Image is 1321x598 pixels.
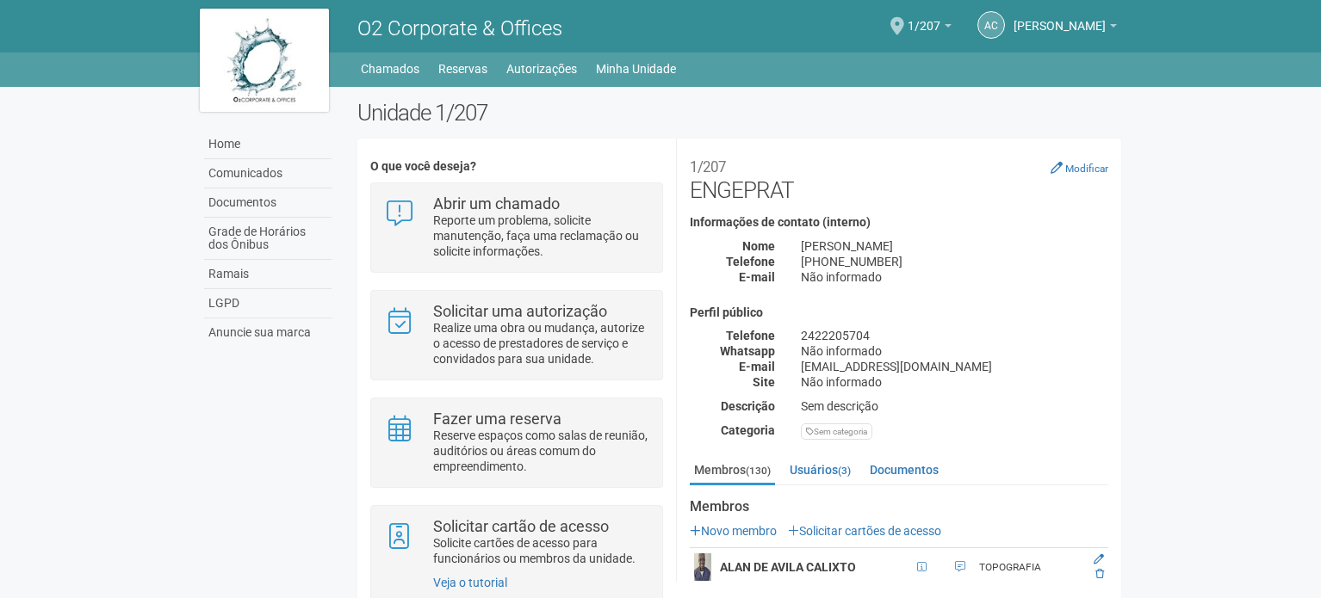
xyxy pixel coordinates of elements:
[1065,163,1108,175] small: Modificar
[433,517,609,535] strong: Solicitar cartão de acesso
[384,519,648,566] a: Solicitar cartão de acesso Solicite cartões de acesso para funcionários ou membros da unidade.
[690,158,726,176] small: 1/207
[433,576,507,589] a: Veja o tutorial
[742,239,775,253] strong: Nome
[433,428,649,474] p: Reserve espaços como salas de reunião, auditórios ou áreas comum do empreendimento.
[721,423,775,437] strong: Categoria
[384,411,648,474] a: Fazer uma reserva Reserve espaços como salas de reunião, auditórios ou áreas comum do empreendime...
[753,375,775,389] strong: Site
[204,218,332,260] a: Grade de Horários dos Ônibus
[788,343,1121,359] div: Não informado
[690,499,1108,515] strong: Membros
[690,151,1108,203] h2: ENGEPRAT
[204,130,332,159] a: Home
[785,457,855,483] a: Usuários(3)
[788,238,1121,254] div: [PERSON_NAME]
[204,318,332,347] a: Anuncie sua marca
[788,524,941,538] a: Solicitar cartões de acesso
[908,22,952,35] a: 1/207
[788,269,1121,285] div: Não informado
[433,194,560,213] strong: Abrir um chamado
[384,196,648,259] a: Abrir um chamado Reporte um problema, solicite manutenção, faça uma reclamação ou solicite inform...
[357,100,1121,126] h2: Unidade 1/207
[1014,22,1117,35] a: [PERSON_NAME]
[596,57,676,81] a: Minha Unidade
[690,306,1108,319] h4: Perfil público
[694,553,711,581] img: user.png
[720,560,856,574] strong: ALAN DE AVILA CALIXTO
[746,465,771,477] small: (130)
[433,320,649,367] p: Realize uma obra ou mudança, autorize o acesso de prestadores de serviço e convidados para sua un...
[788,398,1121,414] div: Sem descrição
[977,11,1005,39] a: AC
[838,465,851,477] small: (3)
[1094,553,1104,565] a: Editar membro
[788,254,1121,269] div: [PHONE_NUMBER]
[204,289,332,318] a: LGPD
[788,328,1121,343] div: 2422205704
[438,57,487,81] a: Reservas
[739,360,775,373] strong: E-mail
[204,159,332,188] a: Comunicados
[361,57,419,81] a: Chamados
[690,216,1108,229] h4: Informações de contato (interno)
[1095,568,1104,580] a: Excluir membro
[865,457,943,483] a: Documentos
[433,302,607,320] strong: Solicitar uma autorização
[433,410,561,428] strong: Fazer uma reserva
[370,160,662,173] h4: O que você deseja?
[788,374,1121,390] div: Não informado
[726,329,775,342] strong: Telefone
[200,9,329,112] img: logo.jpg
[690,524,777,538] a: Novo membro
[204,188,332,218] a: Documentos
[720,344,775,358] strong: Whatsapp
[726,255,775,268] strong: Telefone
[506,57,577,81] a: Autorizações
[433,535,649,566] p: Solicite cartões de acesso para funcionários ou membros da unidade.
[204,260,332,289] a: Ramais
[357,16,562,40] span: O2 Corporate & Offices
[721,399,775,413] strong: Descrição
[979,560,1085,575] div: TOPOGRAFIA
[739,270,775,284] strong: E-mail
[433,213,649,259] p: Reporte um problema, solicite manutenção, faça uma reclamação ou solicite informações.
[384,304,648,367] a: Solicitar uma autorização Realize uma obra ou mudança, autorize o acesso de prestadores de serviç...
[1051,161,1108,175] a: Modificar
[801,423,872,440] div: Sem categoria
[1014,3,1106,33] span: Andréa Cunha
[690,457,775,485] a: Membros(130)
[908,3,940,33] span: 1/207
[788,359,1121,374] div: [EMAIL_ADDRESS][DOMAIN_NAME]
